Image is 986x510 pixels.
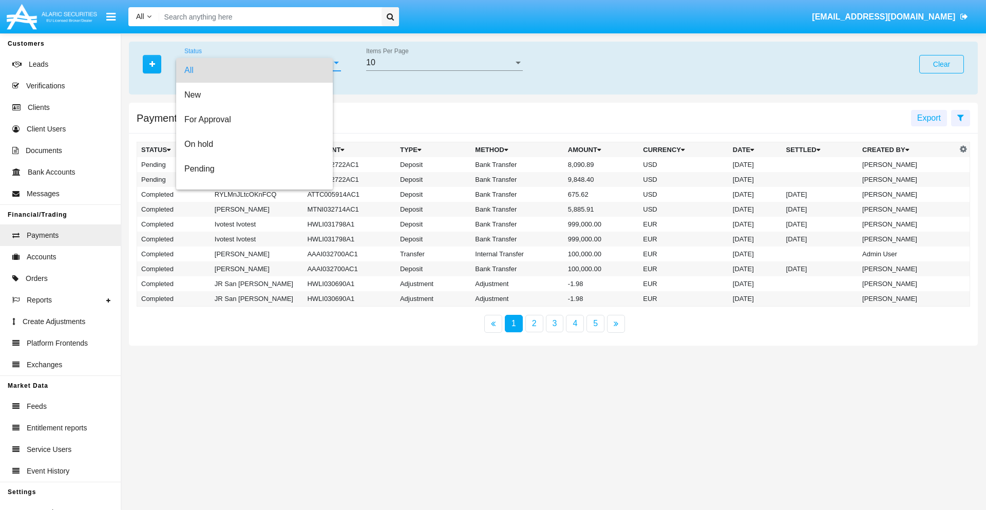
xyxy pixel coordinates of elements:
span: On hold [184,132,325,157]
span: All [184,58,325,83]
span: Rejected [184,181,325,206]
span: New [184,83,325,107]
span: For Approval [184,107,325,132]
span: Pending [184,157,325,181]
